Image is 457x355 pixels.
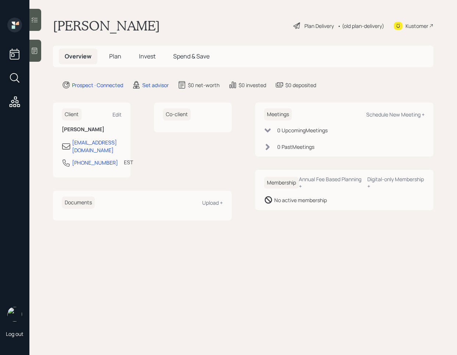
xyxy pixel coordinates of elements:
[6,330,24,337] div: Log out
[264,108,292,121] h6: Meetings
[367,176,425,190] div: Digital-only Membership +
[277,126,328,134] div: 0 Upcoming Meeting s
[239,81,266,89] div: $0 invested
[188,81,219,89] div: $0 net-worth
[72,139,122,154] div: [EMAIL_ADDRESS][DOMAIN_NAME]
[304,22,334,30] div: Plan Delivery
[406,22,428,30] div: Kustomer
[109,52,121,60] span: Plan
[113,111,122,118] div: Edit
[366,111,425,118] div: Schedule New Meeting +
[139,52,156,60] span: Invest
[285,81,316,89] div: $0 deposited
[7,307,22,322] img: retirable_logo.png
[72,81,123,89] div: Prospect · Connected
[53,18,160,34] h1: [PERSON_NAME]
[72,159,118,166] div: [PHONE_NUMBER]
[274,196,327,204] div: No active membership
[62,108,82,121] h6: Client
[124,158,133,166] div: EST
[277,143,314,151] div: 0 Past Meeting s
[163,108,191,121] h6: Co-client
[62,126,122,133] h6: [PERSON_NAME]
[173,52,210,60] span: Spend & Save
[202,199,223,206] div: Upload +
[62,197,95,209] h6: Documents
[65,52,92,60] span: Overview
[264,177,299,189] h6: Membership
[142,81,169,89] div: Set advisor
[299,176,362,190] div: Annual Fee Based Planning +
[338,22,384,30] div: • (old plan-delivery)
